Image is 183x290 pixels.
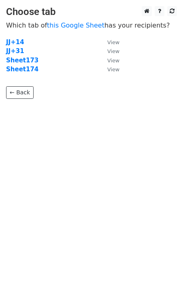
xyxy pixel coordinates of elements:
[99,66,119,73] a: View
[6,6,177,18] h3: Choose tab
[6,38,24,46] a: JJ+14
[6,47,24,55] a: JJ+31
[99,38,119,46] a: View
[107,58,119,64] small: View
[6,86,34,99] a: ← Back
[107,48,119,54] small: View
[6,66,38,73] a: Sheet174
[107,39,119,45] small: View
[107,66,119,72] small: View
[6,21,177,30] p: Which tab of has your recipients?
[6,57,38,64] a: Sheet173
[143,251,183,290] iframe: Chat Widget
[99,47,119,55] a: View
[99,57,119,64] a: View
[47,21,104,29] a: this Google Sheet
